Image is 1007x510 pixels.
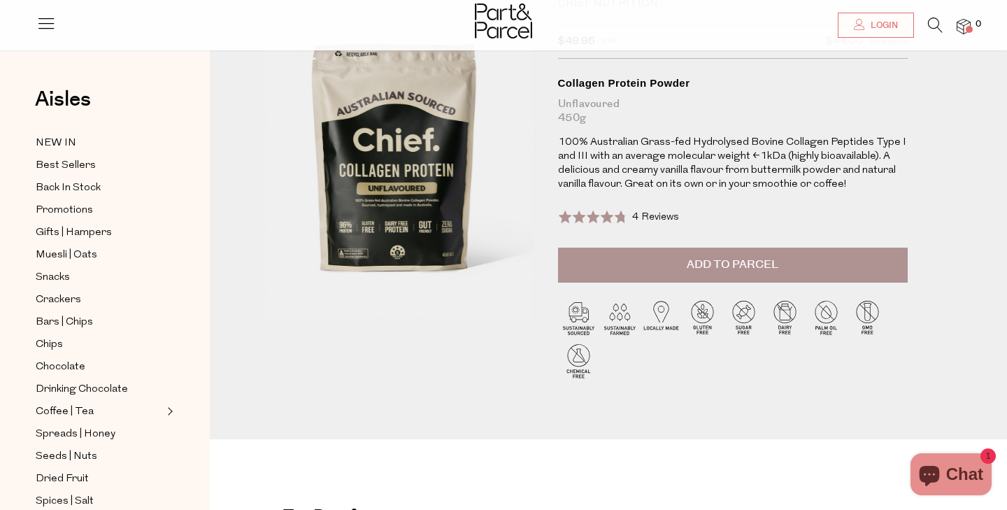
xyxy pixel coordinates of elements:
[558,248,908,283] button: Add to Parcel
[36,292,81,309] span: Crackers
[957,19,971,34] a: 0
[558,136,908,192] p: 100% Australian Grass-fed Hydrolysed Bovine Collagen Peptides Type I and III with an average mole...
[36,448,97,465] span: Seeds | Nuts
[641,297,682,338] img: P_P-ICONS-Live_Bec_V11_Locally_Made_2.svg
[36,493,94,510] span: Spices | Salt
[36,313,163,331] a: Bars | Chips
[475,3,532,38] img: Part&Parcel
[36,135,76,152] span: NEW IN
[36,381,163,398] a: Drinking Chocolate
[36,225,112,241] span: Gifts | Hampers
[847,297,888,338] img: P_P-ICONS-Live_Bec_V11_GMO_Free.svg
[558,340,599,381] img: P_P-ICONS-Live_Bec_V11_Chemical_Free.svg
[36,337,63,353] span: Chips
[764,297,806,338] img: P_P-ICONS-Live_Bec_V11_Dairy_Free.svg
[36,291,163,309] a: Crackers
[36,201,163,219] a: Promotions
[36,425,163,443] a: Spreads | Honey
[36,157,163,174] a: Best Sellers
[35,84,91,115] span: Aisles
[806,297,847,338] img: P_P-ICONS-Live_Bec_V11_Palm_Oil_Free.svg
[36,269,163,286] a: Snacks
[36,336,163,353] a: Chips
[36,202,93,219] span: Promotions
[36,448,163,465] a: Seeds | Nuts
[632,212,679,222] span: 4 Reviews
[36,269,70,286] span: Snacks
[36,224,163,241] a: Gifts | Hampers
[36,359,85,376] span: Chocolate
[36,247,97,264] span: Muesli | Oats
[36,381,128,398] span: Drinking Chocolate
[558,76,908,90] div: Collagen Protein Powder
[558,297,599,338] img: P_P-ICONS-Live_Bec_V11_Sustainable_Sourced.svg
[36,179,163,197] a: Back In Stock
[558,97,908,125] div: Unflavoured 450g
[723,297,764,338] img: P_P-ICONS-Live_Bec_V11_Sugar_Free.svg
[682,297,723,338] img: P_P-ICONS-Live_Bec_V11_Gluten_Free.svg
[164,403,173,420] button: Expand/Collapse Coffee | Tea
[36,358,163,376] a: Chocolate
[599,297,641,338] img: P_P-ICONS-Live_Bec_V11_Sustainable_Farmed.svg
[36,470,163,488] a: Dried Fruit
[35,89,91,124] a: Aisles
[36,471,89,488] span: Dried Fruit
[36,180,101,197] span: Back In Stock
[36,246,163,264] a: Muesli | Oats
[36,493,163,510] a: Spices | Salt
[36,157,96,174] span: Best Sellers
[687,257,778,273] span: Add to Parcel
[906,453,996,499] inbox-online-store-chat: Shopify online store chat
[972,18,985,31] span: 0
[36,426,115,443] span: Spreads | Honey
[838,13,914,38] a: Login
[867,20,898,31] span: Login
[36,314,93,331] span: Bars | Chips
[36,403,163,420] a: Coffee | Tea
[36,404,94,420] span: Coffee | Tea
[36,134,163,152] a: NEW IN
